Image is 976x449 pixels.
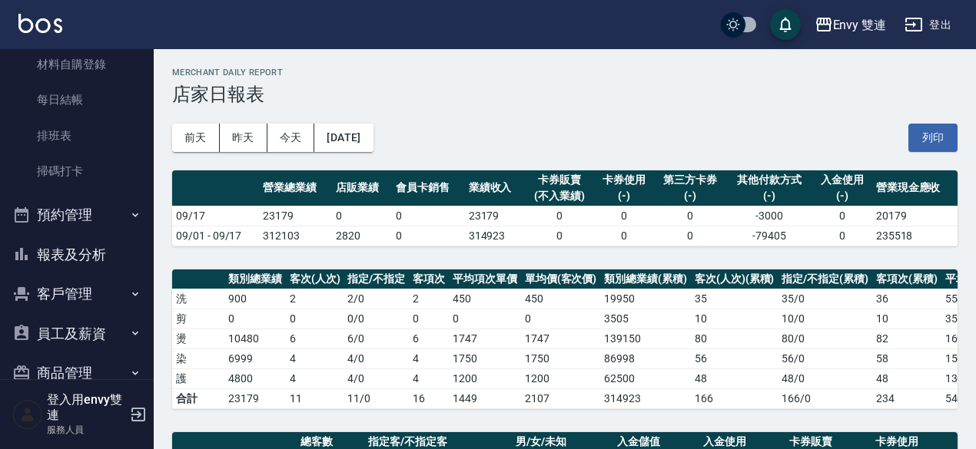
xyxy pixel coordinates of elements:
td: 1747 [521,328,601,348]
td: 4 / 0 [344,368,409,388]
td: 234 [872,388,941,408]
td: 0 [525,206,594,226]
td: 1750 [449,348,521,368]
div: 第三方卡券 [658,172,723,188]
td: 護 [172,368,224,388]
td: 2820 [332,226,392,246]
td: 剪 [172,309,224,328]
td: 6 [409,328,449,348]
button: 報表及分析 [6,235,148,275]
td: 0 [525,226,594,246]
h5: 登入用envy雙連 [47,392,125,423]
th: 客項次 [409,269,449,289]
div: 入金使用 [816,172,868,188]
th: 客次(人次)(累積) [691,269,778,289]
button: 列印 [908,124,958,152]
th: 會員卡銷售 [392,170,465,206]
td: 48 [872,368,941,388]
td: 10 [872,309,941,328]
td: 2 [286,289,344,309]
td: 10 / 0 [778,309,872,328]
td: 4 [286,368,344,388]
button: 員工及薪資 [6,314,148,354]
td: 10480 [224,328,286,348]
div: Envy 雙連 [833,15,887,35]
button: [DATE] [314,124,373,152]
td: 166/0 [778,388,872,408]
td: 4 [286,348,344,368]
td: 80 / 0 [778,328,872,348]
td: 900 [224,289,286,309]
td: 2 [409,289,449,309]
th: 客項次(累積) [872,269,941,289]
td: 450 [521,289,601,309]
td: 0 [392,206,465,226]
td: 4 / 0 [344,348,409,368]
td: 36 [872,289,941,309]
td: 48 [691,368,778,388]
th: 營業總業績 [259,170,332,206]
td: 23179 [465,206,525,226]
div: 其他付款方式 [730,172,808,188]
td: 2107 [521,388,601,408]
td: 314923 [465,226,525,246]
button: 商品管理 [6,353,148,393]
button: 客戶管理 [6,274,148,314]
th: 營業現金應收 [872,170,958,206]
button: 昨天 [220,124,267,152]
td: 0 [654,226,727,246]
td: 2 / 0 [344,289,409,309]
button: save [770,9,801,40]
a: 每日結帳 [6,82,148,117]
td: 314923 [600,388,691,408]
td: 62500 [600,368,691,388]
div: 卡券使用 [598,172,650,188]
td: 0 [392,226,465,246]
td: 4 [409,368,449,388]
td: 235518 [872,226,958,246]
td: 166 [691,388,778,408]
h2: Merchant Daily Report [172,68,958,78]
a: 材料自購登錄 [6,47,148,82]
td: 82 [872,328,941,348]
td: 20179 [872,206,958,226]
button: 今天 [267,124,315,152]
td: 1200 [449,368,521,388]
th: 客次(人次) [286,269,344,289]
th: 單均價(客次價) [521,269,601,289]
td: 1449 [449,388,521,408]
div: (-) [816,188,868,204]
td: 0 [409,309,449,328]
td: 0 [224,309,286,328]
td: 11 [286,388,344,408]
table: a dense table [172,170,958,246]
td: 0 [521,309,601,328]
td: 0 [654,206,727,226]
div: (-) [658,188,723,204]
div: 卡券販賣 [529,172,590,188]
td: -79405 [726,226,812,246]
td: 合計 [172,388,224,408]
div: (不入業績) [529,188,590,204]
td: 80 [691,328,778,348]
td: 3505 [600,309,691,328]
td: 0 / 0 [344,309,409,328]
td: 6 / 0 [344,328,409,348]
td: 23179 [259,206,332,226]
td: 4800 [224,368,286,388]
td: 6 [286,328,344,348]
td: 0 [449,309,521,328]
td: 35 / 0 [778,289,872,309]
p: 服務人員 [47,423,125,437]
td: 19950 [600,289,691,309]
td: 139150 [600,328,691,348]
img: Person [12,399,43,430]
td: 1747 [449,328,521,348]
td: 10 [691,309,778,328]
td: 6999 [224,348,286,368]
td: 0 [332,206,392,226]
th: 平均項次單價 [449,269,521,289]
td: 56 / 0 [778,348,872,368]
td: 35 [691,289,778,309]
button: 預約管理 [6,195,148,235]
